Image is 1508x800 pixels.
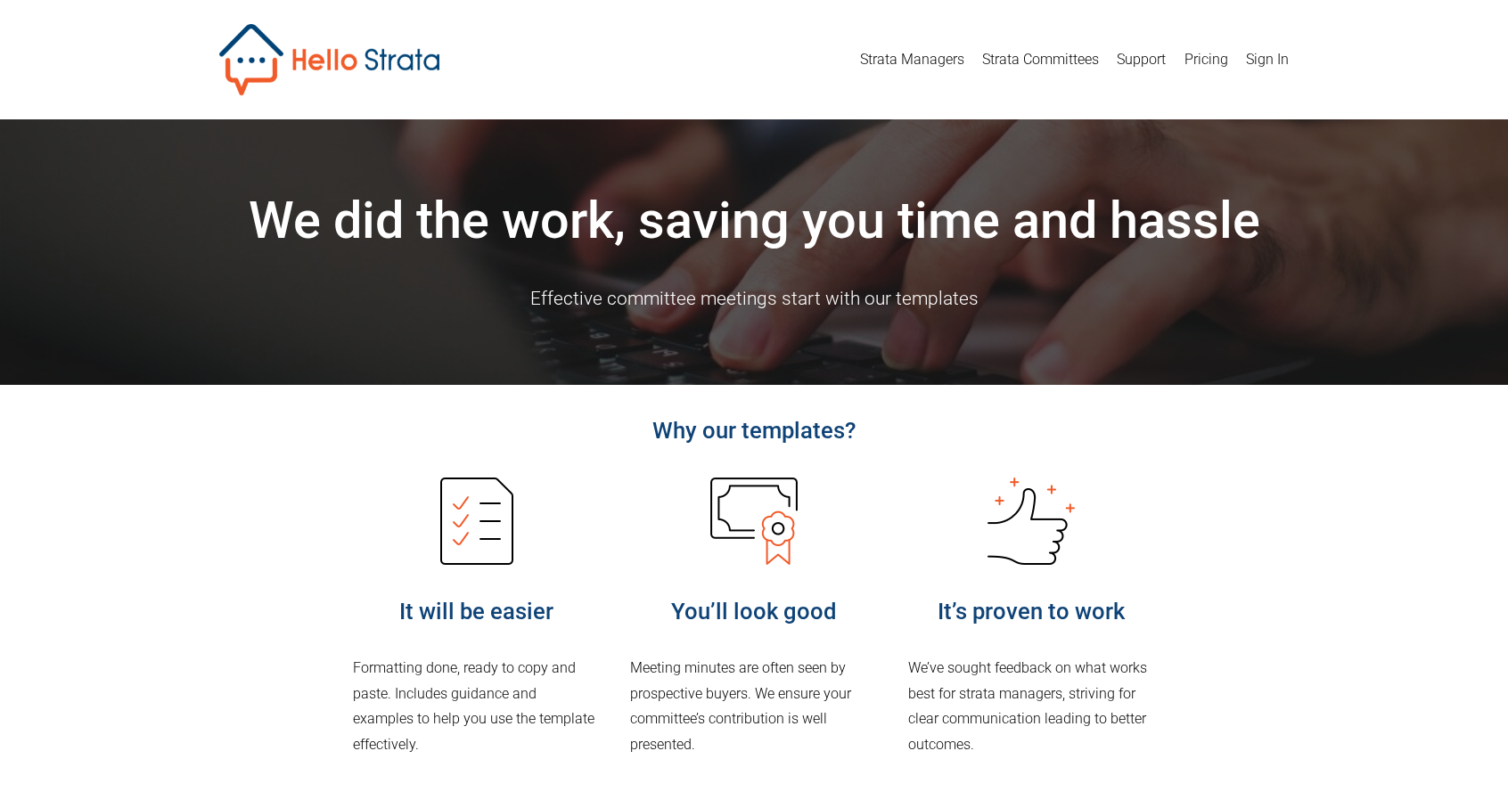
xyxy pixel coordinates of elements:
a: Sign In [1246,45,1289,74]
a: Pricing [1184,45,1228,74]
p: We’ve sought feedback on what works best for strata managers, striving for clear communication le... [908,656,1155,758]
h4: It’s proven to work [908,596,1155,627]
a: Strata Managers [860,45,964,74]
p: Effective committee meetings start with our templates [219,282,1289,315]
h4: Why our templates? [353,415,1155,446]
a: Strata Committees [982,45,1099,74]
p: Formatting done, ready to copy and paste. Includes guidance and examples to help you use the temp... [353,656,600,758]
img: Hello Strata [219,24,439,95]
a: Support [1117,45,1166,74]
h4: You’ll look good [630,596,877,627]
p: Meeting minutes are often seen by prospective buyers. We ensure your committee’s contribution is ... [630,656,877,758]
h1: We did the work, saving you time and hassle [219,189,1289,253]
h4: It will be easier [353,596,600,627]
